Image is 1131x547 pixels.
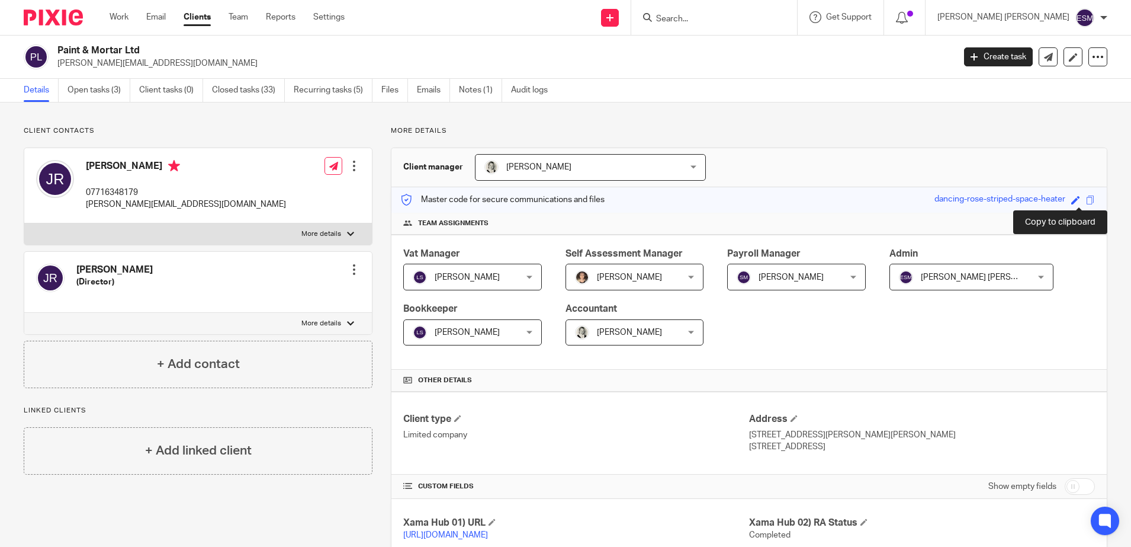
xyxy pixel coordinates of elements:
[889,249,918,258] span: Admin
[24,406,372,415] p: Linked clients
[899,270,913,284] img: svg%3E
[403,249,460,258] span: Vat Manager
[403,482,749,491] h4: CUSTOM FIELDS
[511,79,557,102] a: Audit logs
[597,273,662,282] span: [PERSON_NAME]
[417,79,450,102] a: Emails
[301,229,341,239] p: More details
[506,163,571,171] span: [PERSON_NAME]
[381,79,408,102] a: Files
[145,442,252,460] h4: + Add linked client
[749,531,791,539] span: Completed
[76,264,153,276] h4: [PERSON_NAME]
[157,355,240,373] h4: + Add contact
[294,79,372,102] a: Recurring tasks (5)
[937,11,1069,23] p: [PERSON_NAME] [PERSON_NAME]
[749,413,1095,426] h4: Address
[76,276,153,288] h5: (Director)
[57,57,946,69] p: [PERSON_NAME][EMAIL_ADDRESS][DOMAIN_NAME]
[403,161,463,173] h3: Client manager
[403,304,458,314] span: Bookkeeper
[435,273,500,282] span: [PERSON_NAME]
[727,249,801,258] span: Payroll Manager
[229,11,248,23] a: Team
[413,270,427,284] img: svg%3E
[86,199,286,210] p: [PERSON_NAME][EMAIL_ADDRESS][DOMAIN_NAME]
[655,14,762,25] input: Search
[921,273,1053,282] span: [PERSON_NAME] [PERSON_NAME]
[934,193,1065,207] div: dancing-rose-striped-space-heater
[459,79,502,102] a: Notes (1)
[212,79,285,102] a: Closed tasks (33)
[168,160,180,172] i: Primary
[826,13,872,21] span: Get Support
[759,273,824,282] span: [PERSON_NAME]
[575,270,589,284] img: 324535E6-56EA-408B-A48B-13C02EA99B5D.jpeg
[36,264,65,292] img: svg%3E
[301,319,341,328] p: More details
[737,270,751,284] img: svg%3E
[403,531,488,539] a: [URL][DOMAIN_NAME]
[749,429,1095,441] p: [STREET_ADDRESS][PERSON_NAME][PERSON_NAME]
[68,79,130,102] a: Open tasks (3)
[36,160,74,198] img: svg%3E
[24,79,59,102] a: Details
[484,160,499,174] img: DA590EE6-2184-4DF2-A25D-D99FB904303F_1_201_a.jpeg
[1075,8,1094,27] img: svg%3E
[146,11,166,23] a: Email
[86,187,286,199] p: 07716348179
[418,376,472,385] span: Other details
[139,79,203,102] a: Client tasks (0)
[749,517,1095,529] h4: Xama Hub 02) RA Status
[749,441,1095,453] p: [STREET_ADDRESS]
[24,44,49,69] img: svg%3E
[184,11,211,23] a: Clients
[403,517,749,529] h4: Xama Hub 01) URL
[413,325,427,340] img: svg%3E
[110,11,128,23] a: Work
[418,219,489,228] span: Team assignments
[86,160,286,175] h4: [PERSON_NAME]
[400,194,605,206] p: Master code for secure communications and files
[565,304,617,314] span: Accountant
[403,429,749,441] p: Limited company
[313,11,345,23] a: Settings
[57,44,769,57] h2: Paint & Mortar Ltd
[266,11,295,23] a: Reports
[597,328,662,337] span: [PERSON_NAME]
[435,328,500,337] span: [PERSON_NAME]
[565,249,683,258] span: Self Assessment Manager
[391,126,1107,136] p: More details
[24,126,372,136] p: Client contacts
[403,413,749,426] h4: Client type
[575,325,589,340] img: DA590EE6-2184-4DF2-A25D-D99FB904303F_1_201_a.jpeg
[964,47,1033,66] a: Create task
[24,9,83,25] img: Pixie
[988,481,1056,492] label: Show empty fields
